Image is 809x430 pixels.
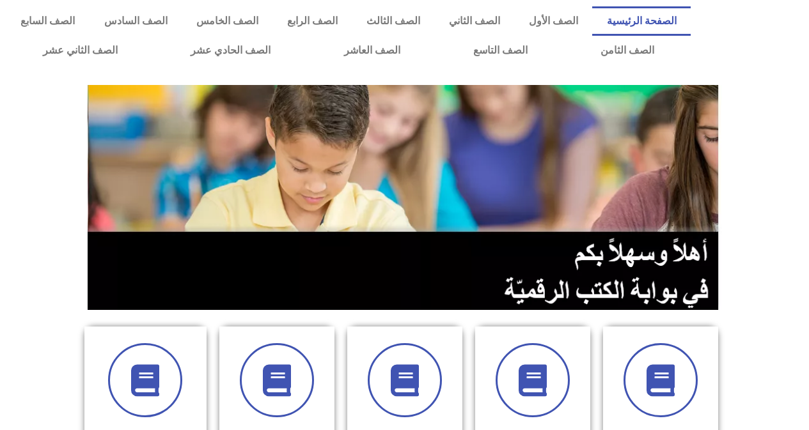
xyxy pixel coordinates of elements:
[90,6,182,36] a: الصف السادس
[352,6,434,36] a: الصف الثالث
[437,36,564,65] a: الصف التاسع
[6,36,154,65] a: الصف الثاني عشر
[154,36,307,65] a: الصف الحادي عشر
[182,6,272,36] a: الصف الخامس
[434,6,514,36] a: الصف الثاني
[6,6,90,36] a: الصف السابع
[272,6,352,36] a: الصف الرابع
[564,36,691,65] a: الصف الثامن
[592,6,691,36] a: الصفحة الرئيسية
[514,6,592,36] a: الصف الأول
[308,36,437,65] a: الصف العاشر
